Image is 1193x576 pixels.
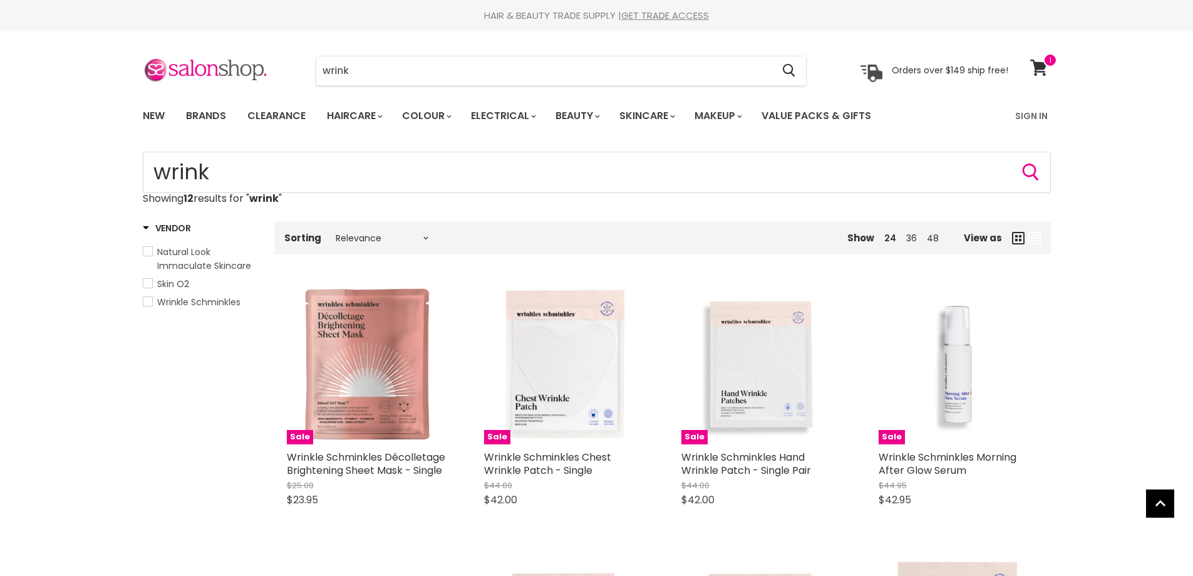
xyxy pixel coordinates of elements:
[287,285,447,444] img: Wrinkle Schminkles Décolletage Brightening Sheet Mask - Single
[183,191,194,206] strong: 12
[884,232,896,244] a: 24
[681,285,841,444] img: Wrinkle Schminkles Hand Wrinkle Patch - Single Pair
[287,430,313,444] span: Sale
[484,285,644,444] img: Wrinkle Schminkles Chest Wrinkle Patch - Single
[681,430,708,444] span: Sale
[484,450,611,478] a: Wrinkle Schminkles Chest Wrinkle Patch - Single
[249,191,279,206] strong: wrink
[177,103,235,129] a: Brands
[484,430,510,444] span: Sale
[133,98,944,134] ul: Main menu
[287,285,447,444] a: Wrinkle Schminkles Décolletage Brightening Sheet Mask - SingleSale
[752,103,881,129] a: Value Packs & Gifts
[287,493,318,507] span: $23.95
[879,430,905,444] span: Sale
[143,295,259,309] a: Wrinkle Schminkles
[287,450,445,478] a: Wrinkle Schminkles Décolletage Brightening Sheet Mask - Single
[393,103,459,129] a: Colour
[847,231,874,244] span: Show
[681,450,811,478] a: Wrinkle Schminkles Hand Wrinkle Patch - Single Pair
[143,277,259,291] a: Skin O2
[316,56,773,85] input: Search
[906,232,917,244] a: 36
[1021,162,1041,182] button: Search
[143,152,1051,193] input: Search
[127,9,1066,22] div: HAIR & BEAUTY TRADE SUPPLY |
[1008,103,1055,129] a: Sign In
[284,233,321,243] label: Sorting
[892,65,1008,76] p: Orders over $149 ship free!
[879,285,1038,444] a: Wrinkle Schminkles Morning After Glow SerumSale
[143,152,1051,193] form: Product
[681,479,710,491] span: $44.00
[964,233,1002,243] span: View as
[546,103,607,129] a: Beauty
[316,56,807,86] form: Product
[133,103,174,129] a: New
[157,296,240,308] span: Wrinkle Schminkles
[879,450,1016,478] a: Wrinkle Schminkles Morning After Glow Serum
[143,222,191,234] h3: Vendor
[157,246,251,272] span: Natural Look Immaculate Skincare
[462,103,544,129] a: Electrical
[681,493,715,507] span: $42.00
[610,103,683,129] a: Skincare
[879,285,1038,444] img: Wrinkle Schminkles Morning After Glow Serum
[143,193,1051,204] p: Showing results for " "
[927,232,939,244] a: 48
[127,98,1066,134] nav: Main
[143,245,259,273] a: Natural Look Immaculate Skincare
[318,103,390,129] a: Haircare
[773,56,806,85] button: Search
[238,103,315,129] a: Clearance
[685,103,750,129] a: Makeup
[287,479,314,491] span: $25.00
[879,493,911,507] span: $42.95
[157,278,189,290] span: Skin O2
[484,285,644,444] a: Wrinkle Schminkles Chest Wrinkle Patch - SingleSale
[484,493,517,507] span: $42.00
[879,479,907,491] span: $44.95
[621,9,709,22] a: GET TRADE ACCESS
[681,285,841,444] a: Wrinkle Schminkles Hand Wrinkle Patch - Single PairSale
[484,479,512,491] span: $44.00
